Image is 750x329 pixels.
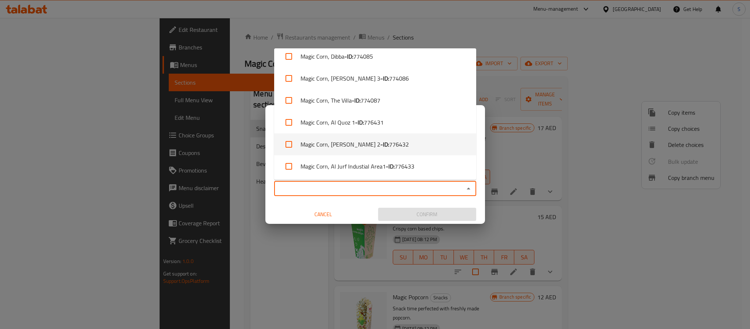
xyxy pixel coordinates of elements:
button: Close [463,184,474,194]
span: 774085 [353,52,373,61]
b: - ID: [352,96,361,105]
li: Magic Corn, The Villa [274,89,476,111]
b: - ID: [386,162,395,171]
b: - ID: [355,118,364,127]
li: Magic Corn, Al Jurf Industial Area1 [274,155,476,177]
b: - ID: [380,74,389,83]
button: Cancel [274,208,372,221]
span: 776432 [389,140,409,149]
span: 776433 [395,162,414,171]
b: - ID: [380,140,389,149]
li: Magic Corn, Al Quoz 1 [274,111,476,133]
b: - ID: [344,52,353,61]
span: 776431 [364,118,384,127]
span: 774086 [389,74,409,83]
li: Magic Corn, Dibba [274,45,476,67]
li: Magic Corn, [PERSON_NAME] 2 [274,133,476,155]
span: 774087 [361,96,380,105]
span: Cancel [277,210,369,219]
li: Magic Corn, [PERSON_NAME] 3 [274,67,476,89]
